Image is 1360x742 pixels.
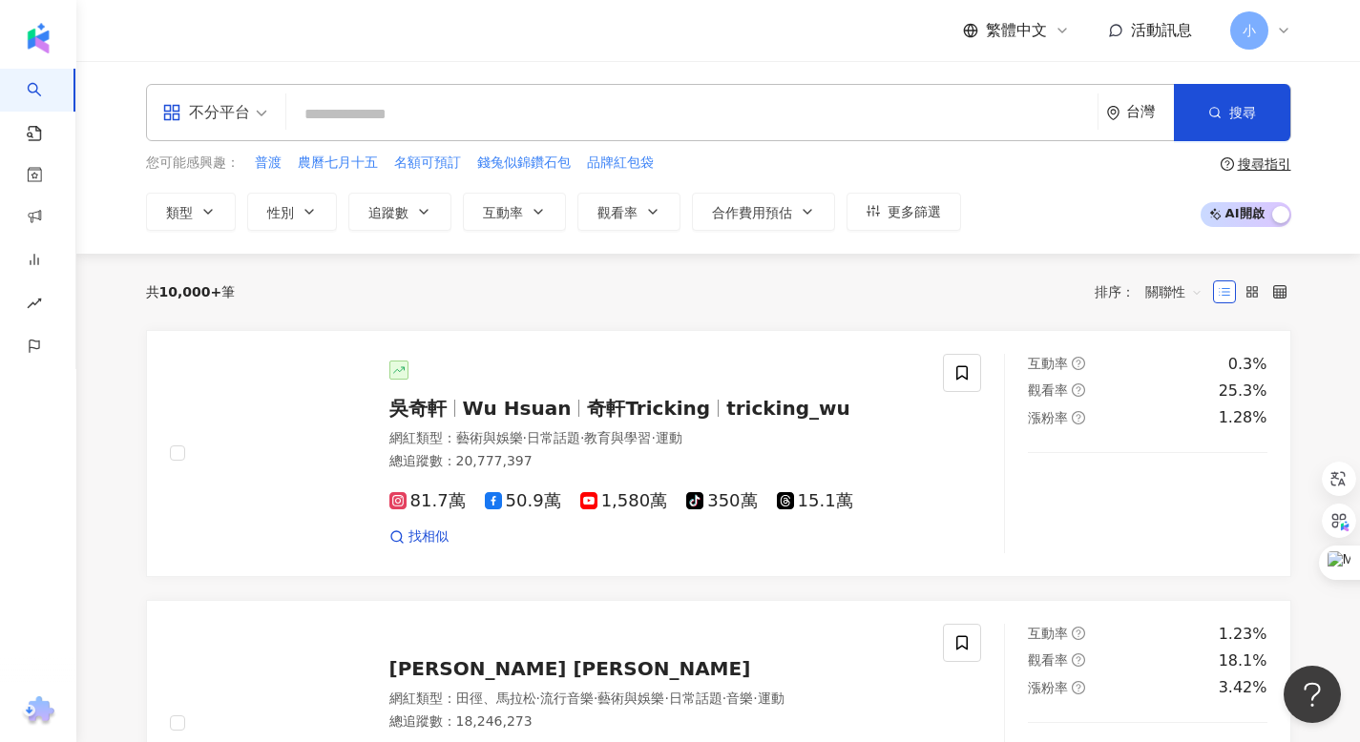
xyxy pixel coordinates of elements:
[159,284,222,299] span: 10,000+
[664,690,668,706] span: ·
[27,284,42,327] span: rise
[394,154,461,173] span: 名額可預訂
[1028,410,1068,425] span: 漲粉率
[485,491,561,511] span: 50.9萬
[1072,627,1085,640] span: question-circle
[1028,476,1105,553] img: post-image
[1028,652,1068,668] span: 觀看率
[1219,650,1267,671] div: 18.1%
[267,205,294,220] span: 性別
[20,696,57,727] img: chrome extension
[389,491,466,511] span: 81.7萬
[597,205,638,220] span: 觀看率
[692,193,835,231] button: 合作費用預估
[1072,681,1085,694] span: question-circle
[1238,156,1291,172] div: 搜尋指引
[777,491,853,511] span: 15.1萬
[463,193,566,231] button: 互動率
[23,23,53,53] img: logo icon
[888,204,941,219] span: 更多篩選
[1028,382,1068,398] span: 觀看率
[847,193,961,231] button: 更多篩選
[146,284,236,299] div: 共 筆
[1219,677,1267,698] div: 3.42%
[146,193,236,231] button: 類型
[586,153,655,174] button: 品牌紅包袋
[146,330,1291,577] a: KOL Avatar吳奇軒Wu Hsuan奇軒Trickingtricking_wu網紅類型：藝術與娛樂·日常話題·教育與學習·運動總追蹤數：20,777,39781.7萬50.9萬1,580萬...
[580,491,668,511] span: 1,580萬
[580,430,584,445] span: ·
[1228,354,1267,375] div: 0.3%
[1219,624,1267,645] div: 1.23%
[1109,476,1186,553] img: post-image
[389,452,921,471] div: 總追蹤數 ： 20,777,397
[656,430,682,445] span: 運動
[1219,381,1267,402] div: 25.3%
[1131,21,1192,39] span: 活動訊息
[255,154,282,173] span: 普渡
[726,397,850,420] span: tricking_wu
[1072,383,1085,397] span: question-circle
[597,690,664,706] span: 藝術與娛樂
[1229,105,1256,120] span: 搜尋
[712,205,792,220] span: 合作費用預估
[389,397,447,420] span: 吳奇軒
[297,153,379,174] button: 農曆七月十五
[1095,277,1213,307] div: 排序：
[166,205,193,220] span: 類型
[722,690,726,706] span: ·
[298,154,378,173] span: 農曆七月十五
[986,20,1047,41] span: 繁體中文
[162,97,250,128] div: 不分平台
[208,381,351,525] img: KOL Avatar
[577,193,680,231] button: 觀看率
[726,690,753,706] span: 音樂
[1174,84,1290,141] button: 搜尋
[389,657,751,680] span: [PERSON_NAME] [PERSON_NAME]
[686,491,757,511] span: 350萬
[27,69,65,143] a: search
[1028,680,1068,695] span: 漲粉率
[527,430,580,445] span: 日常話題
[584,430,651,445] span: 教育與學習
[456,690,536,706] span: 田徑、馬拉松
[758,690,785,706] span: 運動
[389,527,449,546] a: 找相似
[669,690,722,706] span: 日常話題
[1221,157,1234,171] span: question-circle
[254,153,282,174] button: 普渡
[247,193,337,231] button: 性別
[1243,20,1256,41] span: 小
[1072,411,1085,424] span: question-circle
[389,712,921,732] div: 總追蹤數 ： 18,246,273
[146,154,240,173] span: 您可能感興趣：
[536,690,540,706] span: ·
[1072,653,1085,667] span: question-circle
[348,193,451,231] button: 追蹤數
[1126,104,1174,120] div: 台灣
[594,690,597,706] span: ·
[483,205,523,220] span: 互動率
[162,103,181,122] span: appstore
[368,205,408,220] span: 追蹤數
[587,397,710,420] span: 奇軒Tricking
[389,690,921,709] div: 網紅類型 ：
[463,397,572,420] span: Wu Hsuan
[389,429,921,448] div: 網紅類型 ：
[523,430,527,445] span: ·
[1190,476,1267,553] img: post-image
[587,154,654,173] span: 品牌紅包袋
[1072,357,1085,370] span: question-circle
[1219,407,1267,428] div: 1.28%
[476,153,572,174] button: 錢兔似錦鑽石包
[477,154,571,173] span: 錢兔似錦鑽石包
[456,430,523,445] span: 藝術與娛樂
[408,527,449,546] span: 找相似
[1028,356,1068,371] span: 互動率
[651,430,655,445] span: ·
[1284,666,1341,723] iframe: Help Scout Beacon - Open
[1106,106,1120,120] span: environment
[1028,626,1068,641] span: 互動率
[540,690,594,706] span: 流行音樂
[753,690,757,706] span: ·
